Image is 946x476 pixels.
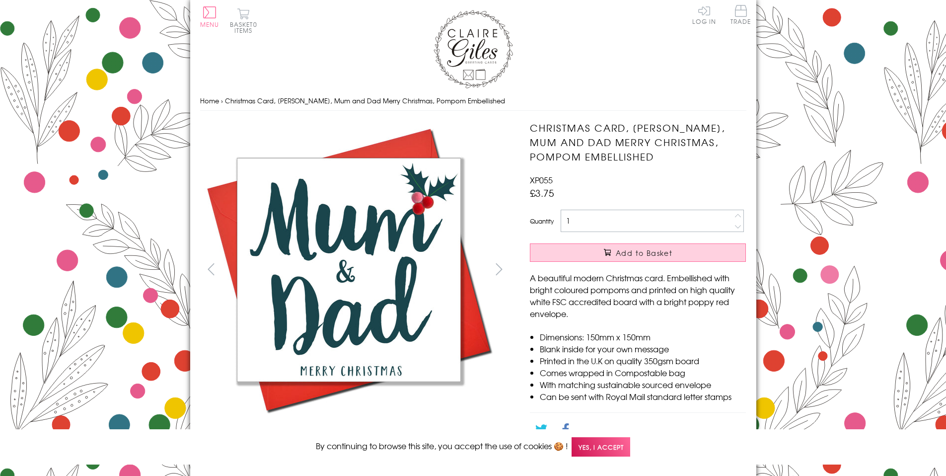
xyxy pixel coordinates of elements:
li: Dimensions: 150mm x 150mm [540,331,746,343]
span: XP055 [530,174,553,186]
span: £3.75 [530,186,554,200]
span: 0 items [234,20,257,35]
span: Add to Basket [616,248,672,258]
li: Blank inside for your own message [540,343,746,355]
nav: breadcrumbs [200,91,746,111]
a: Home [200,96,219,105]
img: Claire Giles Greetings Cards [434,10,513,88]
img: Christmas Card, Holly, Mum and Dad Merry Christmas, Pompom Embellished [510,121,808,419]
span: Trade [730,5,751,24]
button: Menu [200,6,219,27]
button: Add to Basket [530,243,746,262]
li: Comes wrapped in Compostable bag [540,367,746,379]
button: next [488,258,510,280]
span: › [221,96,223,105]
li: Printed in the U.K on quality 350gsm board [540,355,746,367]
p: A beautiful modern Christmas card. Embellished with bright coloured pompoms and printed on high q... [530,272,746,319]
span: Christmas Card, [PERSON_NAME], Mum and Dad Merry Christmas, Pompom Embellished [225,96,505,105]
li: Can be sent with Royal Mail standard letter stamps [540,391,746,402]
a: Log In [692,5,716,24]
button: Basket0 items [230,8,257,33]
span: Menu [200,20,219,29]
li: With matching sustainable sourced envelope [540,379,746,391]
span: Yes, I accept [572,437,630,457]
button: prev [200,258,222,280]
a: Trade [730,5,751,26]
img: Christmas Card, Holly, Mum and Dad Merry Christmas, Pompom Embellished [200,121,498,419]
label: Quantity [530,217,554,226]
h1: Christmas Card, [PERSON_NAME], Mum and Dad Merry Christmas, Pompom Embellished [530,121,746,163]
